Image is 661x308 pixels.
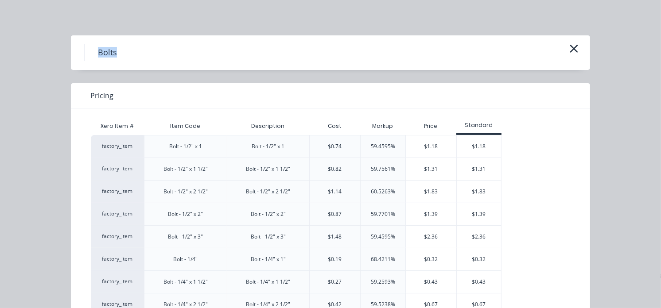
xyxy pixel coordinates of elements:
div: Item Code [163,115,207,137]
div: 59.7701% [371,210,395,218]
div: $0.82 [328,165,342,173]
div: 68.4211% [371,255,395,263]
div: Xero Item # [91,117,144,135]
div: Bolt - 1/2" x 2" [251,210,286,218]
div: $1.48 [328,233,342,241]
div: Bolt - 1/2" x 1 1/2" [163,165,208,173]
div: $1.39 [406,203,456,225]
div: $0.43 [457,271,501,293]
div: $1.18 [406,135,456,158]
div: factory_item [91,248,144,270]
div: Bolt - 1/4" x 1 1/2" [246,278,290,286]
div: 59.4595% [371,233,395,241]
div: Bolt - 1/4" x 1 1/2" [163,278,208,286]
div: $2.36 [406,226,456,248]
div: $1.31 [406,158,456,180]
div: Bolt - 1/2" x 2" [168,210,203,218]
div: $1.18 [457,135,501,158]
div: $0.27 [328,278,342,286]
div: $0.74 [328,142,342,150]
div: 59.4595% [371,142,395,150]
div: Standard [456,121,502,129]
div: Description [244,115,292,137]
div: $0.87 [328,210,342,218]
div: Bolt - 1/2" x 2 1/2" [246,188,290,196]
div: Cost [309,117,360,135]
div: factory_item [91,225,144,248]
div: 60.5263% [371,188,395,196]
h4: Bolts [84,44,130,61]
div: $0.32 [457,248,501,270]
div: $0.32 [406,248,456,270]
div: $1.31 [457,158,501,180]
div: Bolt - 1/4" x 1" [251,255,286,263]
div: $0.43 [406,271,456,293]
div: Bolt - 1/2" x 2 1/2" [163,188,208,196]
div: Bolt - 1/2" x 3" [251,233,286,241]
div: 59.2593% [371,278,395,286]
div: Markup [360,117,405,135]
div: 59.7561% [371,165,395,173]
div: Bolt - 1/2" x 1 [252,142,284,150]
div: factory_item [91,135,144,158]
div: Bolt - 1/2" x 1 [169,142,202,150]
div: $2.36 [457,226,501,248]
div: Bolt - 1/2" x 1 1/2" [246,165,290,173]
div: Price [405,117,456,135]
div: $1.83 [457,181,501,203]
div: $0.19 [328,255,342,263]
div: factory_item [91,203,144,225]
div: factory_item [91,158,144,180]
div: factory_item [91,180,144,203]
div: $1.14 [328,188,342,196]
div: $1.83 [406,181,456,203]
div: Bolt - 1/2" x 3" [168,233,203,241]
div: $1.39 [457,203,501,225]
div: factory_item [91,270,144,293]
span: Pricing [90,90,113,101]
div: Bolt - 1/4" [173,255,198,263]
